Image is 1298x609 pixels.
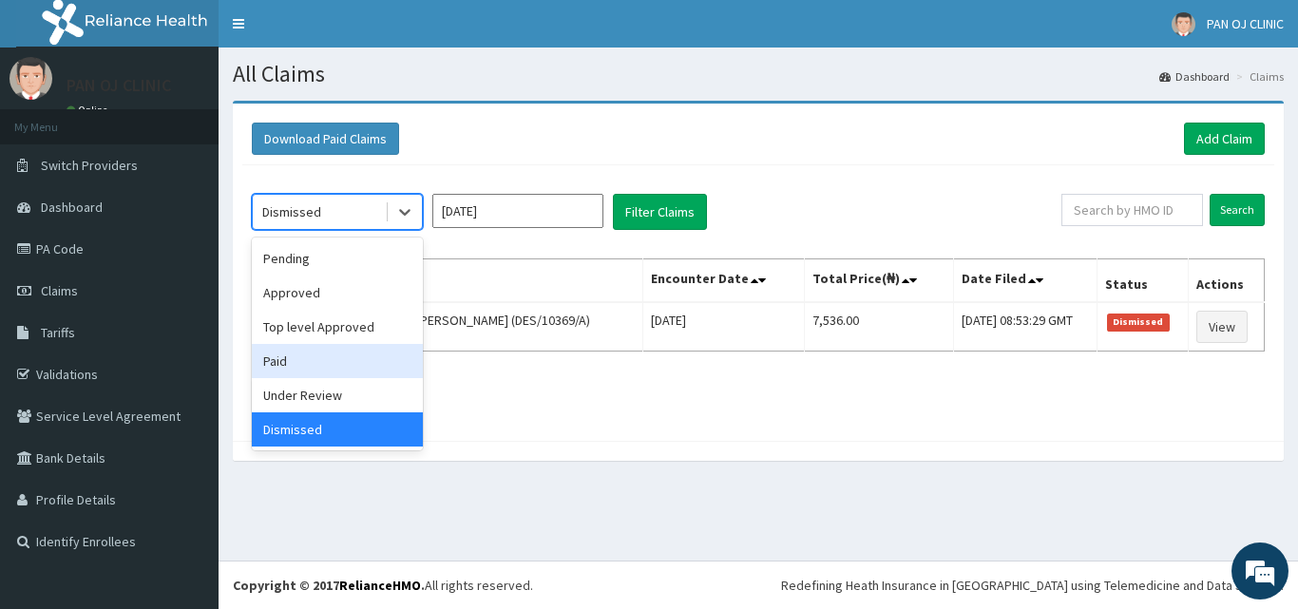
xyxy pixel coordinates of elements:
p: PAN OJ CLINIC [67,77,171,94]
input: Search by HMO ID [1061,194,1203,226]
div: Dismissed [262,202,321,221]
footer: All rights reserved. [219,561,1298,609]
input: Select Month and Year [432,194,603,228]
img: User Image [1172,12,1195,36]
img: User Image [10,57,52,100]
span: Dismissed [1107,314,1170,331]
span: Claims [41,282,78,299]
span: PAN OJ CLINIC [1207,15,1284,32]
th: Date Filed [953,259,1097,303]
span: Switch Providers [41,157,138,174]
a: Add Claim [1184,123,1265,155]
div: Approved [252,276,423,310]
span: Dashboard [41,199,103,216]
th: Encounter Date [643,259,804,303]
button: Filter Claims [613,194,707,230]
a: Online [67,104,112,117]
textarea: Type your message and hit 'Enter' [10,407,362,473]
td: 7,536.00 [804,302,953,352]
th: Name [253,259,643,303]
td: [DATE] 08:53:29 GMT [953,302,1097,352]
img: d_794563401_company_1708531726252_794563401 [35,95,77,143]
div: Redefining Heath Insurance in [GEOGRAPHIC_DATA] using Telemedicine and Data Science! [781,576,1284,595]
button: Download Paid Claims [252,123,399,155]
li: Claims [1231,68,1284,85]
div: Dismissed [252,412,423,447]
th: Actions [1188,259,1264,303]
div: Paid [252,344,423,378]
a: Dashboard [1159,68,1230,85]
strong: Copyright © 2017 . [233,577,425,594]
div: Pending [252,241,423,276]
span: Tariffs [41,324,75,341]
div: Chat with us now [99,106,319,131]
a: RelianceHMO [339,577,421,594]
th: Total Price(₦) [804,259,953,303]
h1: All Claims [233,62,1284,86]
span: We're online! [110,183,262,375]
td: [PERSON_NAME] Irisojuwoa [PERSON_NAME] (DES/10369/A) [253,302,643,352]
a: View [1196,311,1248,343]
div: Top level Approved [252,310,423,344]
td: [DATE] [643,302,804,352]
div: Under Review [252,378,423,412]
th: Status [1098,259,1189,303]
input: Search [1210,194,1265,226]
div: Minimize live chat window [312,10,357,55]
